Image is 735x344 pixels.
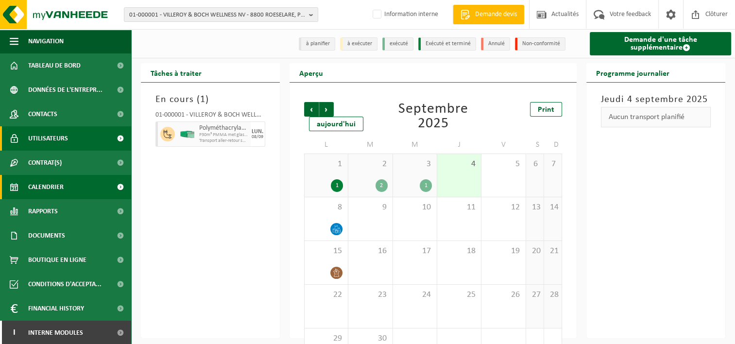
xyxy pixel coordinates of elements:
span: 12 [486,202,520,213]
span: 18 [442,246,476,257]
span: 1 [309,159,343,170]
div: LUN. [252,129,263,135]
button: 01-000001 - VILLEROY & BOCH WELLNESS NV - 8800 ROESELARE, POPULIERSTRAAT 1 [124,7,318,22]
span: 28 [549,290,557,300]
td: M [393,136,437,154]
li: à exécuter [340,37,377,51]
span: Utilisateurs [28,126,68,151]
span: 8 [309,202,343,213]
span: Données de l'entrepr... [28,78,103,102]
span: 3 [398,159,432,170]
td: M [348,136,393,154]
td: L [304,136,348,154]
div: Aucun transport planifié [601,107,711,127]
td: J [437,136,481,154]
span: Boutique en ligne [28,248,86,272]
h2: Programme journalier [586,63,679,82]
span: Précédent [304,102,319,117]
span: Contrat(s) [28,151,62,175]
span: 26 [486,290,520,300]
span: 21 [549,246,557,257]
li: Non-conformité [515,37,565,51]
td: V [481,136,526,154]
span: Demande devis [473,10,519,19]
a: Demande d'une tâche supplémentaire [590,32,731,55]
span: Contacts [28,102,57,126]
span: 29 [309,333,343,344]
div: 08/09 [252,135,263,139]
td: S [526,136,544,154]
span: Rapports [28,199,58,224]
span: 5 [486,159,520,170]
li: à planifier [299,37,335,51]
img: HK-XP-30-GN-00 [180,131,194,138]
span: 30 [353,333,387,344]
span: Polyméthacrylate de méthyle (PMMA) avec fibre de verre [199,124,248,132]
span: Calendrier [28,175,64,199]
span: Print [538,106,554,114]
div: 1 [331,179,343,192]
span: 4 [442,159,476,170]
li: exécuté [382,37,413,51]
span: 7 [549,159,557,170]
h2: Tâches à traiter [141,63,211,82]
h2: Aperçu [290,63,333,82]
span: 10 [398,202,432,213]
span: 11 [442,202,476,213]
div: Septembre 2025 [388,102,478,131]
span: Conditions d'accepta... [28,272,102,296]
span: 13 [531,202,539,213]
span: Financial History [28,296,84,321]
span: Suivant [319,102,334,117]
span: 20 [531,246,539,257]
li: Exécuté et terminé [418,37,476,51]
span: 9 [353,202,387,213]
h3: Jeudi 4 septembre 2025 [601,92,711,107]
div: aujourd'hui [309,117,363,131]
div: 2 [376,179,388,192]
span: 27 [531,290,539,300]
span: 22 [309,290,343,300]
span: 15 [309,246,343,257]
td: D [544,136,562,154]
span: P30m³ PMMA met glasvezel [199,132,248,138]
span: 2 [353,159,387,170]
h3: En cours ( ) [155,92,265,107]
a: Print [530,102,562,117]
label: Information interne [371,7,438,22]
span: 17 [398,246,432,257]
span: Transport aller-retour sur demande [199,138,248,144]
span: 6 [531,159,539,170]
span: 16 [353,246,387,257]
span: Tableau de bord [28,53,81,78]
li: Annulé [481,37,510,51]
span: Navigation [28,29,64,53]
span: 23 [353,290,387,300]
span: 19 [486,246,520,257]
span: 24 [398,290,432,300]
span: 14 [549,202,557,213]
a: Demande devis [453,5,524,24]
span: 1 [200,95,205,104]
div: 01-000001 - VILLEROY & BOCH WELLNESS NV - [GEOGRAPHIC_DATA] [155,112,265,121]
span: 25 [442,290,476,300]
div: 1 [420,179,432,192]
span: Documents [28,224,65,248]
span: 01-000001 - VILLEROY & BOCH WELLNESS NV - 8800 ROESELARE, POPULIERSTRAAT 1 [129,8,305,22]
